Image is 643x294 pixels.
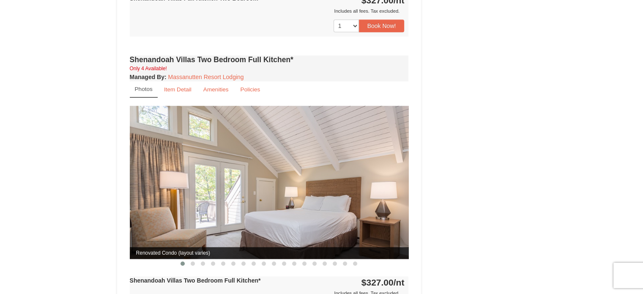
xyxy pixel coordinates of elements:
[130,247,409,259] span: Renovated Condo (layout varies)
[159,81,197,98] a: Item Detail
[130,81,158,98] a: Photos
[130,74,164,80] span: Managed By
[235,81,265,98] a: Policies
[394,278,405,287] span: /nt
[361,278,405,287] strong: $327.00
[203,86,229,93] small: Amenities
[130,55,409,64] h4: Shenandoah Villas Two Bedroom Full Kitchen*
[240,86,260,93] small: Policies
[130,74,167,80] strong: :
[359,19,405,32] button: Book Now!
[130,106,409,258] img: Renovated Condo (layout varies)
[130,7,405,15] div: Includes all fees. Tax excluded.
[130,277,261,284] strong: Shenandoah Villas Two Bedroom Full Kitchen*
[168,74,244,80] a: Massanutten Resort Lodging
[130,66,167,71] small: Only 4 Available!
[135,86,153,92] small: Photos
[198,81,234,98] a: Amenities
[164,86,192,93] small: Item Detail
